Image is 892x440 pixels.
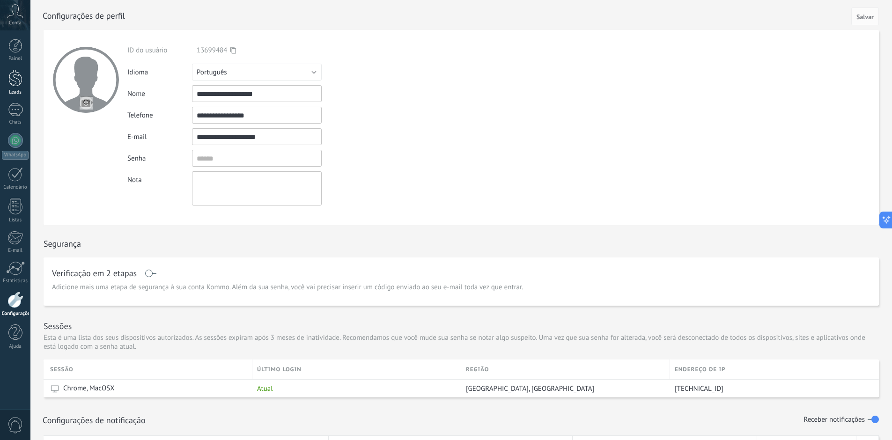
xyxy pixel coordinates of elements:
div: ENDEREÇO DE IP [670,359,879,379]
span: Português [197,68,227,77]
div: Estatísticas [2,278,29,284]
div: Nota [127,171,192,184]
h1: Configurações de notificação [43,415,146,425]
p: Esta é uma lista dos seus dispositivos autorizados. As sessões expiram após 3 meses de inatividad... [44,333,879,351]
div: E-mail [2,248,29,254]
div: REGIÃO [461,359,670,379]
div: ID do usuário [127,46,192,55]
h1: Segurança [44,238,81,249]
div: Senha [127,154,192,163]
span: 13699484 [197,46,227,55]
span: [GEOGRAPHIC_DATA], [GEOGRAPHIC_DATA] [466,384,594,393]
div: Calendário [2,184,29,191]
h1: Sessões [44,321,72,331]
div: Nome [127,89,192,98]
div: Dallas, United States [461,380,665,397]
div: Configurações [2,311,29,317]
div: Painel [2,56,29,62]
span: Salvar [856,14,874,20]
div: Chats [2,119,29,125]
span: [TECHNICAL_ID] [675,384,723,393]
div: Listas [2,217,29,223]
div: 95.173.216.111 [670,380,872,397]
h1: Receber notificações [804,416,865,424]
h1: Verificação em 2 etapas [52,270,137,277]
span: Conta [9,20,22,26]
button: Português [192,64,322,81]
div: E-mail [127,132,192,141]
button: Salvar [851,7,879,25]
div: Leads [2,89,29,95]
div: Ajuda [2,344,29,350]
div: Telefone [127,111,192,120]
div: WhatsApp [2,151,29,160]
div: ÚLTIMO LOGIN [252,359,461,379]
div: SESSÃO [50,359,252,379]
div: Idioma [127,68,192,77]
span: Adicione mais uma etapa de segurança à sua conta Kommo. Além da sua senha, você vai precisar inse... [52,283,523,292]
span: Atual [257,384,273,393]
span: Chrome, MacOSX [63,384,115,393]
